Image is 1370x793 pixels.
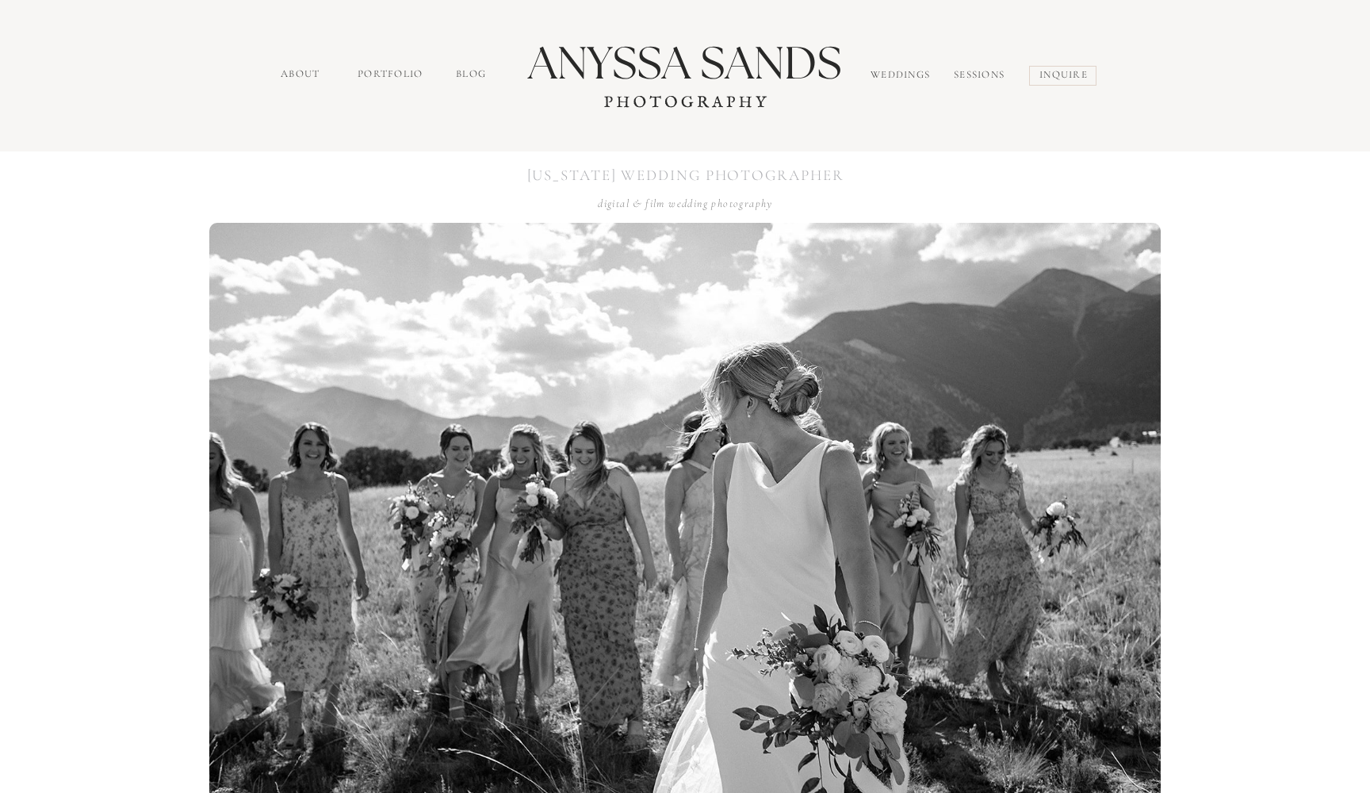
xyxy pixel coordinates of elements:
[456,67,492,85] a: Blog
[281,67,324,85] a: about
[954,67,1012,86] a: sessions
[511,164,860,184] h1: [US_STATE] WEDDING PHOTOGRAPHER
[358,67,426,85] a: portfolio
[1039,67,1091,86] a: inquire
[583,195,788,210] h2: digital & film wedding photography
[871,67,937,86] a: Weddings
